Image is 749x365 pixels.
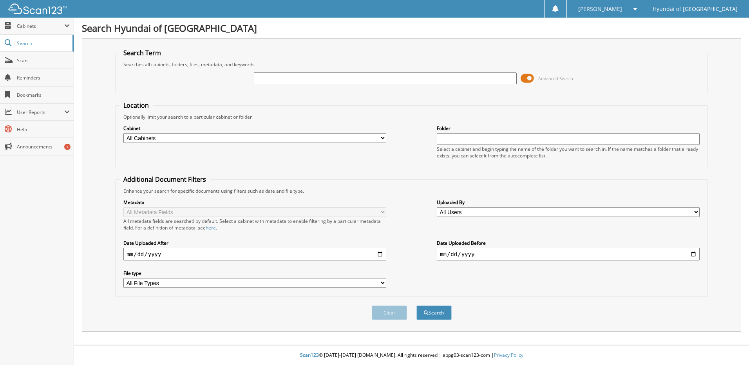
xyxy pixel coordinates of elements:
div: 1 [64,144,71,150]
div: All metadata fields are searched by default. Select a cabinet with metadata to enable filtering b... [123,218,386,231]
label: Metadata [123,199,386,206]
span: Reminders [17,74,70,81]
label: Date Uploaded After [123,240,386,246]
span: Search [17,40,69,47]
input: end [437,248,700,260]
label: File type [123,270,386,276]
div: Searches all cabinets, folders, files, metadata, and keywords [119,61,704,68]
a: here [206,224,216,231]
span: Scan [17,57,70,64]
span: [PERSON_NAME] [578,7,622,11]
span: Help [17,126,70,133]
a: Privacy Policy [494,352,523,358]
span: User Reports [17,109,64,116]
label: Folder [437,125,700,132]
legend: Search Term [119,49,165,57]
img: scan123-logo-white.svg [8,4,67,14]
label: Cabinet [123,125,386,132]
h1: Search Hyundai of [GEOGRAPHIC_DATA] [82,22,741,34]
div: © [DATE]-[DATE] [DOMAIN_NAME]. All rights reserved | appg03-scan123-com | [74,346,749,365]
legend: Location [119,101,153,110]
span: Scan123 [300,352,319,358]
div: Optionally limit your search to a particular cabinet or folder [119,114,704,120]
div: Select a cabinet and begin typing the name of the folder you want to search in. If the name match... [437,146,700,159]
span: Hyundai of [GEOGRAPHIC_DATA] [653,7,738,11]
span: Cabinets [17,23,64,29]
div: Enhance your search for specific documents using filters such as date and file type. [119,188,704,194]
input: start [123,248,386,260]
span: Advanced Search [538,76,573,81]
span: Bookmarks [17,92,70,98]
legend: Additional Document Filters [119,175,210,184]
span: Announcements [17,143,70,150]
button: Clear [372,305,407,320]
label: Uploaded By [437,199,700,206]
button: Search [416,305,452,320]
label: Date Uploaded Before [437,240,700,246]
